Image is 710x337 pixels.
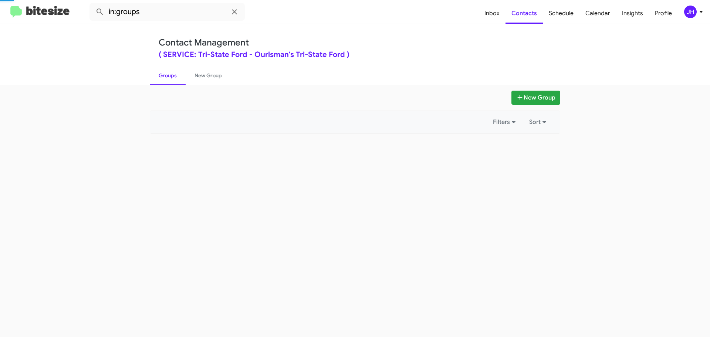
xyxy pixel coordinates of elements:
button: New Group [511,91,560,105]
a: Profile [649,3,678,24]
a: Insights [616,3,649,24]
a: Contacts [506,3,543,24]
button: Filters [488,115,522,129]
div: JH [684,6,697,18]
a: New Group [186,66,231,85]
a: Contact Management [159,37,249,48]
a: Inbox [479,3,506,24]
div: ( SERVICE: Tri-State Ford - Ourisman's Tri-State Ford ) [159,51,551,58]
button: JH [678,6,702,18]
a: Groups [150,66,186,85]
a: Schedule [543,3,579,24]
button: Sort [525,115,552,129]
input: Search [89,3,245,21]
a: Calendar [579,3,616,24]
